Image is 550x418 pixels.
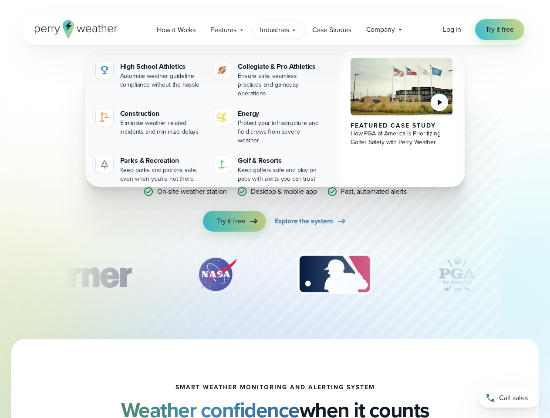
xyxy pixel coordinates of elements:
span: Industries [260,25,289,35]
span: Log in [443,24,461,34]
a: Case Studies [305,21,358,39]
p: On-site weather station [157,186,227,197]
img: highschool-icon.svg [99,65,110,75]
span: How it Works [157,25,196,35]
div: Keep golfers safe and play on pace with alerts you can trust [238,166,321,183]
img: NASA.svg [186,253,247,296]
img: Turner-Construction_1.svg [20,253,144,296]
div: Construction [120,108,203,119]
span: Try it free [486,24,513,35]
span: Explore the system [275,216,333,226]
a: Log in [443,24,461,35]
p: Desktop & mobile app [251,186,317,197]
img: PGA.svg [422,253,492,296]
div: slideshow [64,253,486,300]
a: Collegiate & Pro Athletics Ensure safe, seamless practices and gameday operations [210,58,324,101]
span: Case Studies [312,25,351,35]
div: Eliminate weather related incidents and minimize delays [120,119,203,136]
div: High School Athletics [120,61,203,72]
div: 2 of 12 [186,253,247,296]
a: How it Works [149,21,203,39]
a: Try it free [475,19,524,40]
div: How PGA of America is Prioritizing Golfer Safety with Perry Weather [351,129,453,147]
img: MLB.svg [289,253,381,296]
a: Call sales [479,388,540,408]
div: Keep parks and patrons safe, even when you're not there [120,166,203,183]
div: Protect your infrastructure and field crews from severe weather [238,119,321,145]
div: Featured Case Study [351,122,453,129]
img: parks-icon-grey.svg [99,159,110,169]
a: High School Athletics Automate weather guideline compliance without the hassle [92,58,207,93]
div: Automate weather guideline compliance without the hassle [120,72,203,89]
a: Explore the system [275,211,347,232]
div: Parks & Recreation [120,155,203,166]
span: Try it free [217,216,245,226]
img: golf-iconV2.svg [217,159,227,169]
div: 4 of 12 [422,253,492,296]
a: Parks & Recreation Keep parks and patrons safe, even when you're not there [92,152,207,187]
img: proathletics-icon@2x-1.svg [217,65,227,75]
a: PGA of America, Frisco Campus Featured Case Study How PGA of America is Prioritizing Golfer Safet... [340,51,463,194]
p: Fast, automated alerts [341,186,407,197]
h1: smart weather monitoring and alerting system [175,384,375,391]
a: Golf & Resorts Keep golfers safe and play on pace with alerts you can trust [210,152,324,187]
div: Collegiate & Pro Athletics [238,61,321,72]
span: Call sales [499,393,528,403]
span: Features [210,25,236,35]
a: Energy Protect your infrastructure and field crews from severe weather [210,105,324,148]
img: PGA of America, Frisco Campus [351,58,453,115]
div: 3 of 12 [289,253,381,296]
img: energy-icon@2x-1.svg [217,112,227,122]
div: 1 of 12 [20,253,144,296]
span: Company [366,24,395,35]
div: Energy [238,108,321,119]
a: Try it free [203,211,266,232]
a: Construction Eliminate weather related incidents and minimize delays [92,105,207,140]
img: noun-crane-7630938-1@2x.svg [99,112,110,122]
div: Golf & Resorts [238,155,321,166]
div: Ensure safe, seamless practices and gameday operations [238,72,321,98]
